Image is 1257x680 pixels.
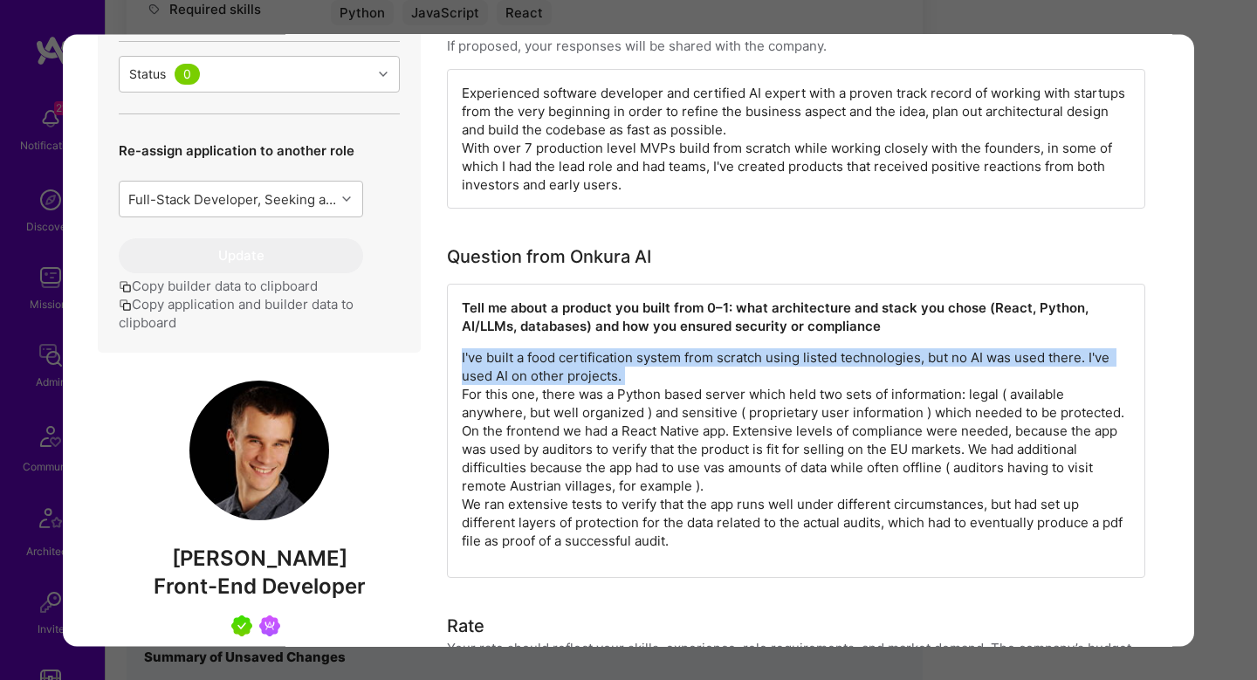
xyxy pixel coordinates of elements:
[189,507,329,524] a: User Avatar
[447,37,827,55] div: If proposed, your responses will be shared with the company.
[379,70,388,79] i: icon Chevron
[447,613,484,639] div: Rate
[189,381,329,520] img: User Avatar
[63,34,1194,646] div: modal
[462,299,1092,334] strong: Tell me about a product you built from 0–1: what architecture and stack you chose (React, Python,...
[119,277,318,295] button: Copy builder data to clipboard
[175,64,200,85] div: 0
[259,615,280,636] img: Been on Mission
[447,69,1145,209] div: Experienced software developer and certified AI expert with a proven track record of working with...
[154,574,366,599] span: Front-End Developer
[119,295,400,332] button: Copy application and builder data to clipboard
[98,546,421,572] span: [PERSON_NAME]
[447,244,651,270] div: Question from Onkura AI
[119,281,132,294] i: icon Copy
[119,238,363,273] button: Update
[129,65,166,84] div: Status
[128,190,337,209] div: Full-Stack Developer, Seeking a Full-Stack Developer & Technical Lead to drive Onkura’s platform ...
[231,615,252,636] img: A.Teamer in Residence
[342,195,351,203] i: icon Chevron
[119,299,132,313] i: icon Copy
[119,141,363,160] p: Re-assign application to another role
[447,639,1145,676] div: Your rate should reflect your skills, experience, role requirements, and market demand. The compa...
[462,348,1130,550] p: I've built a food certification system from scratch using listed technologies, but no AI was used...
